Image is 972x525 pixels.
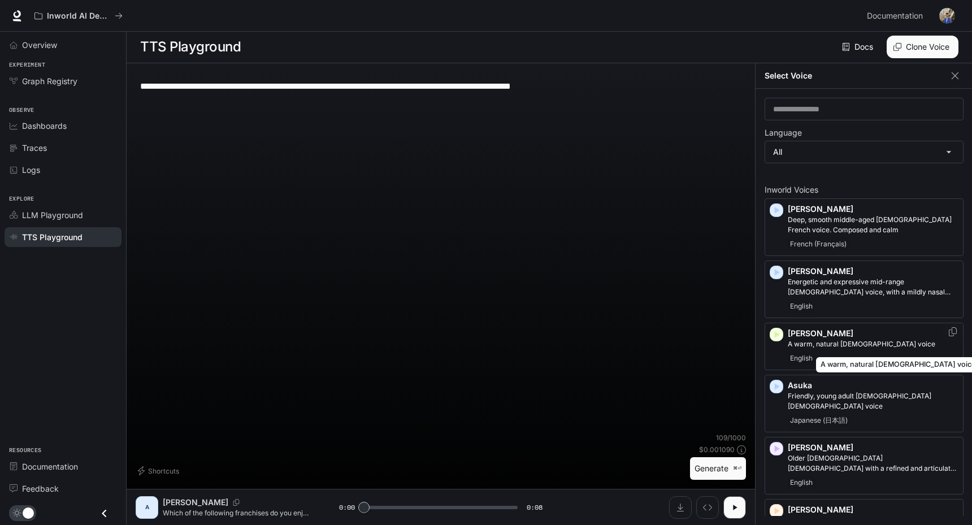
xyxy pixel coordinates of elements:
[138,498,156,517] div: A
[765,186,964,194] p: Inworld Voices
[163,508,312,518] p: Which of the following franchises do you enjoy the most? A, Super Mario, B, [PERSON_NAME], C, [PE...
[5,138,121,158] a: Traces
[339,502,355,513] span: 0:00
[22,483,59,494] span: Feedback
[5,479,121,498] a: Feedback
[228,499,244,506] button: Copy Voice ID
[788,300,815,313] span: English
[788,203,958,215] p: [PERSON_NAME]
[22,164,40,176] span: Logs
[939,8,955,24] img: User avatar
[29,5,128,27] button: All workspaces
[788,339,958,349] p: A warm, natural female voice
[699,445,735,454] p: $ 0.001090
[22,75,77,87] span: Graph Registry
[5,71,121,91] a: Graph Registry
[788,442,958,453] p: [PERSON_NAME]
[5,227,121,247] a: TTS Playground
[765,129,802,137] p: Language
[22,39,57,51] span: Overview
[887,36,958,58] button: Clone Voice
[788,504,958,515] p: [PERSON_NAME]
[788,215,958,235] p: Deep, smooth middle-aged male French voice. Composed and calm
[696,496,719,519] button: Inspect
[788,380,958,391] p: Asuka
[136,462,184,480] button: Shortcuts
[690,457,746,480] button: Generate⌘⏎
[788,352,815,365] span: English
[5,35,121,55] a: Overview
[788,453,958,474] p: Older British male with a refined and articulate voice
[788,391,958,411] p: Friendly, young adult Japanese female voice
[867,9,923,23] span: Documentation
[5,116,121,136] a: Dashboards
[5,205,121,225] a: LLM Playground
[140,36,241,58] h1: TTS Playground
[527,502,543,513] span: 0:08
[788,414,850,427] span: Japanese (日本語)
[788,476,815,489] span: English
[716,433,746,442] p: 109 / 1000
[862,5,931,27] a: Documentation
[92,502,117,525] button: Close drawer
[5,160,121,180] a: Logs
[788,277,958,297] p: Energetic and expressive mid-range male voice, with a mildly nasal quality
[5,457,121,476] a: Documentation
[947,327,958,336] button: Copy Voice ID
[163,497,228,508] p: [PERSON_NAME]
[23,506,34,519] span: Dark mode toggle
[22,231,83,243] span: TTS Playground
[936,5,958,27] button: User avatar
[788,328,958,339] p: [PERSON_NAME]
[765,141,963,163] div: All
[733,465,741,472] p: ⌘⏎
[22,461,78,472] span: Documentation
[47,11,110,21] p: Inworld AI Demos
[788,237,849,251] span: French (Français)
[22,142,47,154] span: Traces
[840,36,878,58] a: Docs
[669,496,692,519] button: Download audio
[22,120,67,132] span: Dashboards
[22,209,83,221] span: LLM Playground
[788,266,958,277] p: [PERSON_NAME]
